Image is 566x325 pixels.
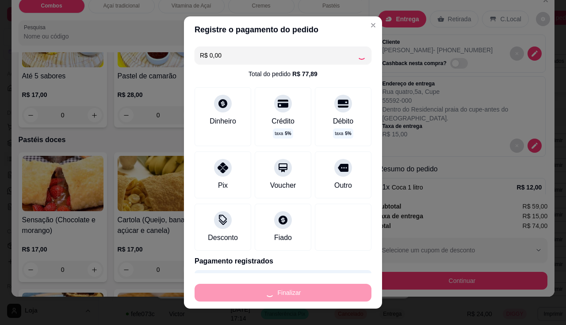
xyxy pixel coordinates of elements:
div: Total do pedido [249,70,317,78]
div: Outro [334,180,352,191]
p: taxa [275,130,291,137]
p: Pagamento registrados [195,256,371,267]
div: Fiado [274,232,292,243]
p: taxa [335,130,351,137]
div: Crédito [272,116,294,127]
div: Desconto [208,232,238,243]
div: Pix [218,180,228,191]
input: Ex.: hambúrguer de cordeiro [200,46,357,64]
span: 5 % [285,130,291,137]
button: Close [366,18,380,32]
div: Débito [333,116,353,127]
div: Loading [357,51,366,60]
div: Dinheiro [210,116,236,127]
header: Registre o pagamento do pedido [184,16,382,43]
div: Voucher [270,180,296,191]
span: 5 % [345,130,351,137]
div: R$ 77,89 [292,70,317,78]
